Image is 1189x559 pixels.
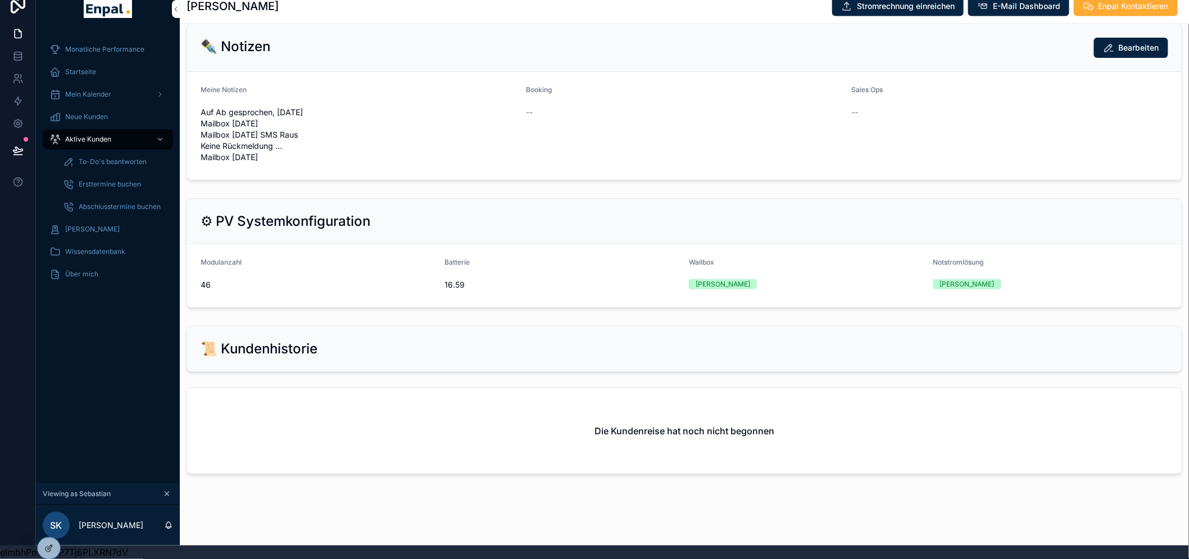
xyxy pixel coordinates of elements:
span: [PERSON_NAME] [65,225,120,234]
span: SK [51,519,62,532]
div: [PERSON_NAME] [696,279,750,289]
a: Abschlusstermine buchen [56,197,173,217]
span: Wallbox [689,258,714,266]
span: To-Do's beantworten [79,157,147,166]
span: Monatliche Performance [65,45,144,54]
a: Wissensdatenbank [43,242,173,262]
span: Abschlusstermine buchen [79,202,161,211]
span: Stromrechnung einreichen [857,1,955,12]
a: Monatliche Performance [43,39,173,60]
span: Bearbeiten [1119,42,1159,53]
span: Meine Notizen [201,85,247,94]
span: Neue Kunden [65,112,108,121]
div: [PERSON_NAME] [940,279,995,289]
a: Mein Kalender [43,84,173,104]
span: Notstromlösung [933,258,984,266]
h2: Die Kundenreise hat noch nicht begonnen [594,424,774,438]
span: Aktive Kunden [65,135,111,144]
span: 46 [201,279,436,290]
span: 16.59 [445,279,680,290]
span: Über mich [65,270,98,279]
span: Wissensdatenbank [65,247,125,256]
a: Startseite [43,62,173,82]
span: Enpal Kontaktieren [1099,1,1169,12]
span: Batterie [445,258,470,266]
span: Auf Ab gesprochen, [DATE] Mailbox [DATE] Mailbox [DATE] SMS Raus Keine Rückmeldung … Mailbox [DATE] [201,107,517,163]
h2: ✒️ Notizen [201,38,270,56]
span: Sales Ops [852,85,883,94]
a: Neue Kunden [43,107,173,127]
h2: ⚙ PV Systemkonfiguration [201,212,371,230]
span: Modulanzahl [201,258,242,266]
button: Bearbeiten [1094,38,1168,58]
span: Booking [526,85,552,94]
h2: 📜 Kundenhistorie [201,340,317,358]
span: -- [526,107,533,118]
span: Ersttermine buchen [79,180,141,189]
span: -- [852,107,859,118]
div: scrollable content [36,31,180,299]
span: Mein Kalender [65,90,111,99]
a: [PERSON_NAME] [43,219,173,239]
span: E-Mail Dashboard [993,1,1060,12]
span: Viewing as Sebastian [43,489,111,498]
a: Ersttermine buchen [56,174,173,194]
span: Startseite [65,67,96,76]
p: [PERSON_NAME] [79,520,143,531]
a: Aktive Kunden [43,129,173,149]
a: To-Do's beantworten [56,152,173,172]
a: Über mich [43,264,173,284]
